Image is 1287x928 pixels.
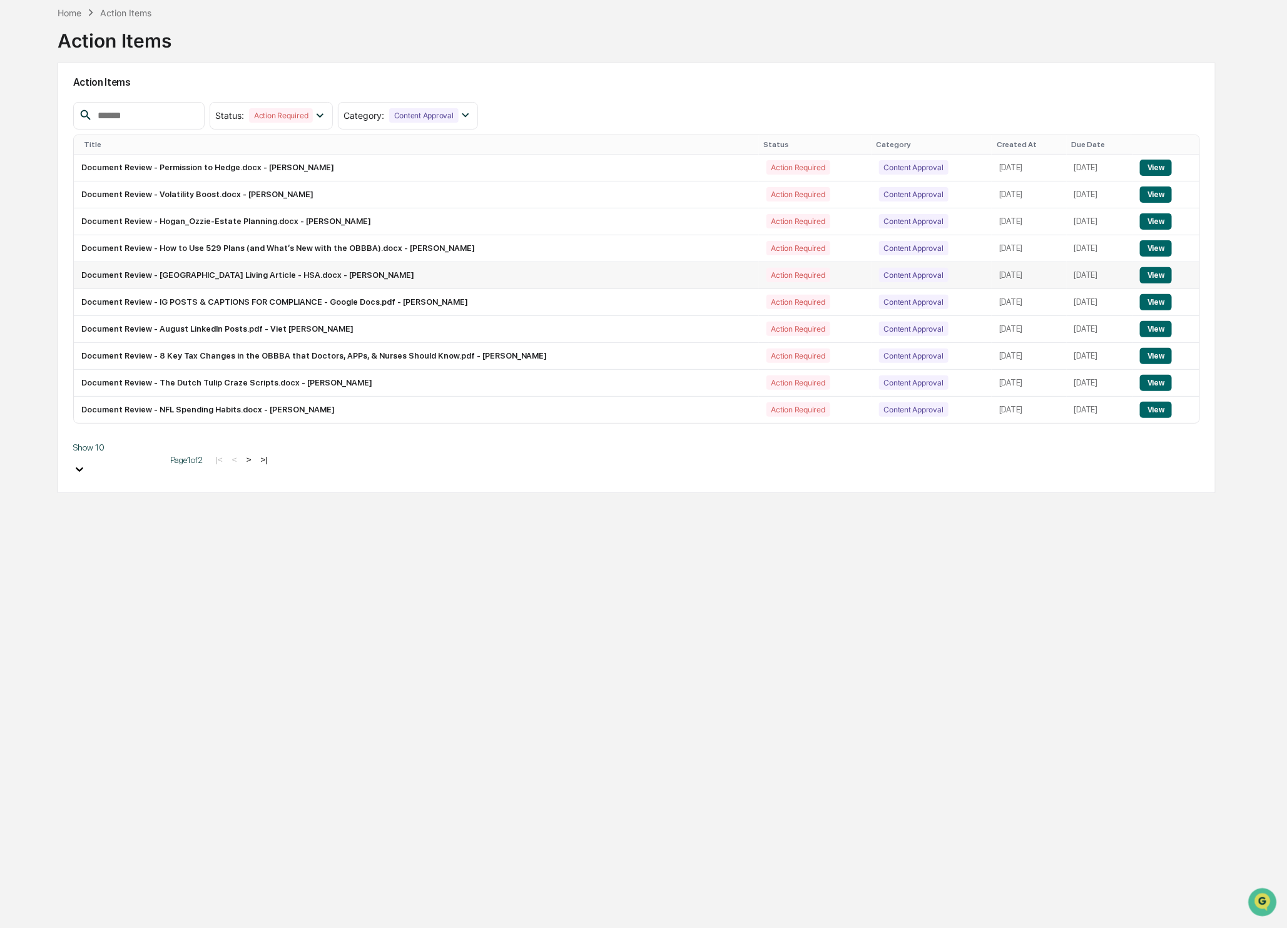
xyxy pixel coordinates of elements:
td: Document Review - Volatility Boost.docx - [PERSON_NAME] [74,181,759,208]
div: Content Approval [879,268,949,282]
button: View [1140,294,1172,310]
td: Document Review - Permission to Hedge.docx - [PERSON_NAME] [74,155,759,181]
td: [DATE] [1067,316,1132,343]
td: [DATE] [992,343,1067,370]
a: 🖐️Preclearance [8,153,86,175]
td: [DATE] [992,235,1067,262]
div: Action Required [766,160,830,175]
button: >| [257,454,272,465]
td: [DATE] [1067,155,1132,181]
div: 🔎 [13,183,23,193]
td: [DATE] [992,370,1067,397]
td: [DATE] [1067,370,1132,397]
input: Clear [33,57,206,70]
div: Content Approval [879,160,949,175]
a: View [1140,163,1172,172]
td: [DATE] [1067,397,1132,423]
button: View [1140,402,1172,418]
div: Action Items [100,8,151,18]
div: Action Required [249,108,313,123]
div: Action Items [58,19,171,52]
td: [DATE] [992,289,1067,316]
div: Content Approval [879,375,949,390]
a: Powered byPylon [88,212,151,222]
a: View [1140,217,1172,226]
div: Content Approval [879,402,949,417]
div: Start new chat [43,96,205,108]
img: 1746055101610-c473b297-6a78-478c-a979-82029cc54cd1 [13,96,35,118]
a: View [1140,297,1172,307]
td: Document Review - 8 Key Tax Changes in the OBBBA that Doctors, APPs, & Nurses Should Know.pdf - [... [74,343,759,370]
button: View [1140,213,1172,230]
a: View [1140,270,1172,280]
button: Start new chat [213,99,228,115]
a: 🗄️Attestations [86,153,160,175]
span: Data Lookup [25,181,79,194]
button: View [1140,321,1172,337]
a: View [1140,378,1172,387]
div: Status [764,140,867,149]
div: Content Approval [389,108,459,123]
div: 🖐️ [13,159,23,169]
iframe: Open customer support [1247,887,1281,920]
div: Created At [997,140,1062,149]
button: View [1140,348,1172,364]
td: [DATE] [1067,343,1132,370]
div: Due Date [1072,140,1127,149]
div: Content Approval [879,214,949,228]
span: Page 1 of 2 [170,455,203,465]
td: [DATE] [992,397,1067,423]
button: View [1140,186,1172,203]
div: Action Required [766,187,830,201]
div: 🗄️ [91,159,101,169]
td: [DATE] [992,208,1067,235]
td: [DATE] [992,155,1067,181]
button: View [1140,240,1172,257]
span: Pylon [125,212,151,222]
div: Action Required [766,375,830,390]
div: Action Required [766,349,830,363]
td: Document Review - NFL Spending Habits.docx - [PERSON_NAME] [74,397,759,423]
a: View [1140,351,1172,360]
td: [DATE] [992,262,1067,289]
td: Document Review - [GEOGRAPHIC_DATA] Living Article - HSA.docx - [PERSON_NAME] [74,262,759,289]
div: Action Required [766,214,830,228]
td: Document Review - August LinkedIn Posts.pdf - Viet [PERSON_NAME] [74,316,759,343]
td: [DATE] [1067,289,1132,316]
span: Preclearance [25,158,81,170]
div: Action Required [766,241,830,255]
div: We're available if you need us! [43,108,158,118]
td: Document Review - The Dutch Tulip Craze Scripts.docx - [PERSON_NAME] [74,370,759,397]
td: Document Review - How to Use 529 Plans (and What’s New with the OBBBA).docx - [PERSON_NAME] [74,235,759,262]
button: View [1140,375,1172,391]
a: View [1140,190,1172,199]
a: View [1140,243,1172,253]
td: [DATE] [1067,262,1132,289]
div: Content Approval [879,322,949,336]
td: [DATE] [1067,235,1132,262]
button: |< [212,454,226,465]
div: Home [58,8,81,18]
span: Attestations [103,158,155,170]
div: Content Approval [879,349,949,363]
div: Action Required [766,295,830,309]
div: Title [84,140,754,149]
div: Action Required [766,268,830,282]
div: Action Required [766,322,830,336]
td: Document Review - Hogan_Ozzie-Estate Planning.docx - [PERSON_NAME] [74,208,759,235]
div: Content Approval [879,295,949,309]
div: Category [877,140,987,149]
span: Status : [215,110,244,121]
button: View [1140,160,1172,176]
button: > [243,454,255,465]
button: < [228,454,241,465]
td: [DATE] [1067,208,1132,235]
a: View [1140,324,1172,334]
a: View [1140,405,1172,414]
td: Document Review - IG POSTS & CAPTIONS FOR COMPLIANCE - Google Docs.pdf - [PERSON_NAME] [74,289,759,316]
button: View [1140,267,1172,283]
span: Category : [343,110,384,121]
div: Show 10 [73,442,161,452]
